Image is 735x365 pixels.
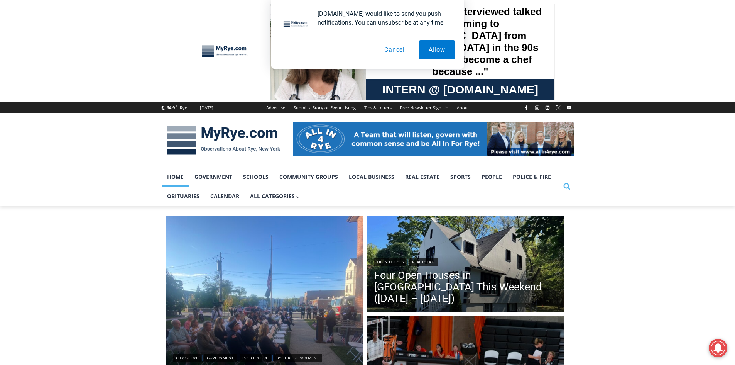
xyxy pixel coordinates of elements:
[186,75,374,96] a: Intern @ [DOMAIN_NAME]
[507,167,556,187] a: Police & Fire
[262,102,473,113] nav: Secondary Navigation
[205,187,245,206] a: Calendar
[238,167,274,187] a: Schools
[162,167,560,206] nav: Primary Navigation
[173,352,355,362] div: | | |
[360,102,396,113] a: Tips & Letters
[522,103,531,112] a: Facebook
[173,354,201,362] a: City of Rye
[81,23,110,63] div: Face Painting
[86,65,88,73] div: /
[532,103,542,112] a: Instagram
[374,270,556,304] a: Four Open Houses in [GEOGRAPHIC_DATA] This Weekend ([DATE] – [DATE])
[375,40,414,59] button: Cancel
[81,65,84,73] div: 3
[262,102,289,113] a: Advertise
[289,102,360,113] a: Submit a Story or Event Listing
[343,167,400,187] a: Local Business
[195,0,365,75] div: "The first chef I interviewed talked about coming to [GEOGRAPHIC_DATA] from [GEOGRAPHIC_DATA] in ...
[189,167,238,187] a: Government
[400,167,445,187] a: Real Estate
[396,102,453,113] a: Free Newsletter Sign Up
[180,104,187,111] div: Rye
[202,77,358,94] span: Intern @ [DOMAIN_NAME]
[560,180,574,194] button: View Search Form
[79,48,113,92] div: "clearly one of the favorites in the [GEOGRAPHIC_DATA] neighborhood"
[367,216,564,315] img: 506 Midland Avenue, Rye
[0,77,115,96] a: [PERSON_NAME] Read Sanctuary Fall Fest: [DATE]
[6,78,103,95] h4: [PERSON_NAME] Read Sanctuary Fall Fest: [DATE]
[240,354,271,362] a: Police & Fire
[445,167,476,187] a: Sports
[162,120,285,160] img: MyRye.com
[374,258,406,266] a: Open Houses
[2,80,76,109] span: Open Tues. - Sun. [PHONE_NUMBER]
[0,78,78,96] a: Open Tues. - Sun. [PHONE_NUMBER]
[367,216,564,315] a: Read More Four Open Houses in Rye This Weekend (September 13 – 14)
[167,105,175,110] span: 64.9
[280,9,311,40] img: notification icon
[176,104,177,108] span: F
[200,104,213,111] div: [DATE]
[162,187,205,206] a: Obituaries
[274,167,343,187] a: Community Groups
[419,40,455,59] button: Allow
[311,9,455,27] div: [DOMAIN_NAME] would like to send you push notifications. You can unsubscribe at any time.
[409,258,438,266] a: Real Estate
[245,187,306,206] button: Child menu of All Categories
[90,65,94,73] div: 6
[476,167,507,187] a: People
[453,102,473,113] a: About
[293,122,574,156] img: All in for Rye
[554,103,563,112] a: X
[543,103,552,112] a: Linkedin
[374,256,556,266] div: |
[274,354,322,362] a: Rye Fire Department
[564,103,574,112] a: YouTube
[204,354,237,362] a: Government
[162,167,189,187] a: Home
